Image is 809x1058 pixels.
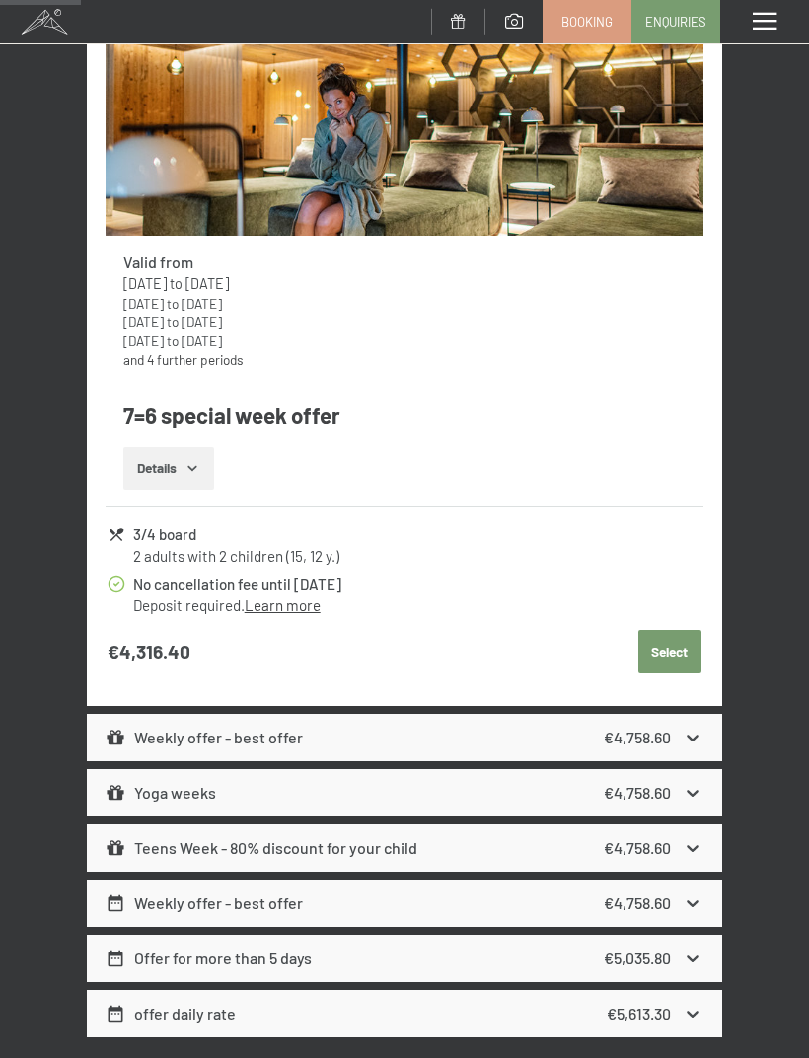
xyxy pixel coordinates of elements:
[87,880,722,927] div: Weekly offer - best offer€4,758.60
[185,275,229,292] time: 26/10/2025
[182,314,222,330] time: 01/02/2026
[133,524,701,546] div: 3/4 board
[106,891,303,915] div: Weekly offer - best offer
[123,313,685,331] div: to
[604,783,671,802] strong: €4,758.60
[106,1002,236,1025] div: offer daily rate
[106,947,312,970] div: Offer for more than 5 days
[87,990,722,1037] div: offer daily rate€5,613.30
[123,294,685,313] div: to
[123,252,193,271] strong: Valid from
[123,332,164,349] time: 07/03/2026
[638,630,701,673] button: Select
[607,1004,671,1023] strong: €5,613.30
[123,331,685,350] div: to
[87,824,722,872] div: Teens Week - 80% discount for your child€4,758.60
[645,13,706,31] span: Enquiries
[123,314,164,330] time: 10/01/2026
[123,351,244,368] a: and 4 further periods
[87,714,722,761] div: Weekly offer - best offer€4,758.60
[604,728,671,746] strong: €4,758.60
[123,275,167,292] time: 04/10/2025
[182,332,222,349] time: 29/03/2026
[87,935,722,982] div: Offer for more than 5 days€5,035.80
[182,295,222,312] time: 21/12/2025
[604,949,671,967] strong: €5,035.80
[123,274,685,294] div: to
[123,447,213,490] button: Details
[106,836,417,860] div: Teens Week - 80% discount for your child
[106,726,303,749] div: Weekly offer - best offer
[544,1,630,42] a: Booking
[133,573,701,596] div: No cancellation fee until [DATE]
[106,781,216,805] div: Yoga weeks
[133,596,701,616] div: Deposit required.
[632,1,719,42] a: Enquiries
[123,295,164,312] time: 01/11/2025
[245,597,321,614] a: Learn more
[123,400,702,431] h4: 7=6 special week offer
[108,639,190,666] strong: €4,316.40
[561,13,613,31] span: Booking
[604,838,671,857] strong: €4,758.60
[87,769,722,816] div: Yoga weeks€4,758.60
[133,546,701,567] div: 2 adults with 2 children (15, 12 y.)
[604,893,671,912] strong: €4,758.60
